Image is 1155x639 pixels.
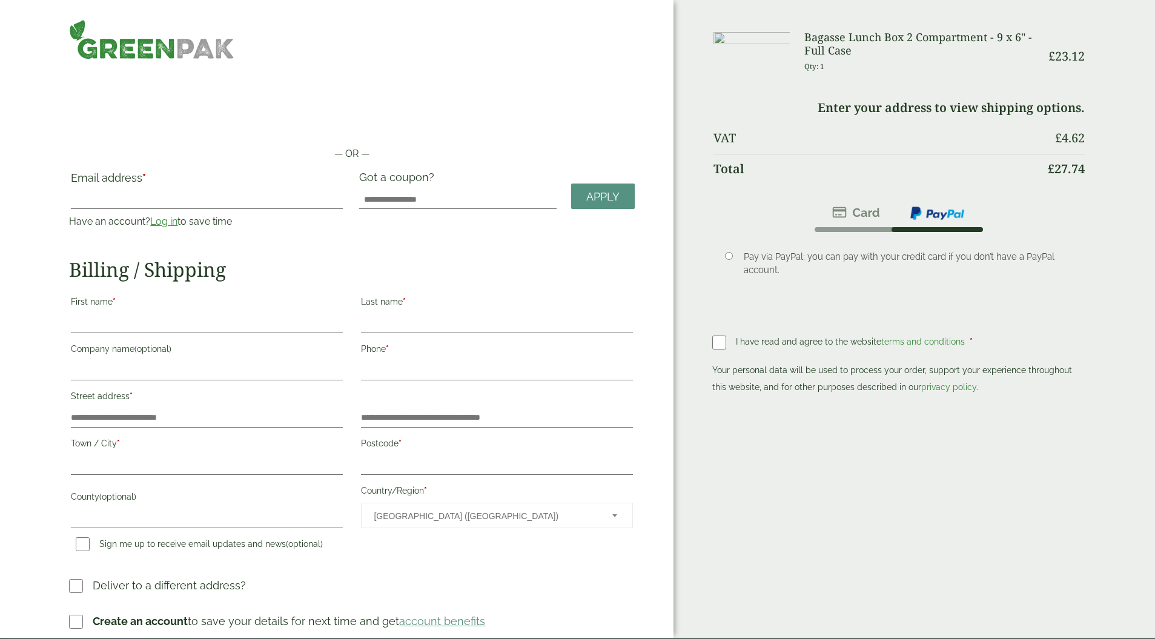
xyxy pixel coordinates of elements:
img: stripe.png [832,205,880,220]
th: Total [713,154,1039,184]
h2: Billing / Shipping [69,258,635,281]
a: Apply [571,184,635,210]
td: Enter your address to view shipping options. [713,93,1084,122]
img: ppcp-gateway.png [909,205,965,221]
span: (optional) [286,539,323,549]
abbr: required [424,486,427,495]
label: Got a coupon? [359,171,439,190]
abbr: required [403,297,406,306]
span: I have read and agree to the website [736,337,967,346]
h3: Bagasse Lunch Box 2 Compartment - 9 x 6" - Full Case [804,31,1039,57]
bdi: 4.62 [1055,130,1085,146]
label: First name [71,293,343,314]
abbr: required [142,171,146,184]
span: (optional) [134,344,171,354]
label: Last name [361,293,633,314]
th: VAT [713,124,1039,153]
span: Country/Region [361,503,633,528]
p: Pay via PayPal; you can pay with your credit card if you don’t have a PayPal account. [744,250,1067,277]
label: Town / City [71,435,343,455]
label: Country/Region [361,482,633,503]
span: £ [1048,48,1055,64]
span: £ [1055,130,1062,146]
span: United Kingdom (UK) [374,503,596,529]
a: Log in [150,216,177,227]
p: — OR — [69,147,635,161]
p: to save your details for next time and get [93,613,485,629]
label: County [71,488,343,509]
label: Email address [71,173,343,190]
small: Qty: 1 [804,62,824,71]
label: Postcode [361,435,633,455]
abbr: required [399,439,402,448]
abbr: required [386,344,389,354]
label: Sign me up to receive email updates and news [71,539,328,552]
label: Phone [361,340,633,361]
a: account benefits [399,615,485,627]
abbr: required [970,337,973,346]
bdi: 23.12 [1048,48,1085,64]
label: Street address [71,388,343,408]
img: GreenPak Supplies [69,19,234,59]
iframe: PayPal [712,399,1085,432]
abbr: required [130,391,133,401]
p: Have an account? to save time [69,214,345,229]
span: (optional) [99,492,136,502]
span: Apply [586,190,620,204]
label: Company name [71,340,343,361]
iframe: Secure payment button frame [69,108,635,132]
bdi: 27.74 [1048,161,1085,177]
p: Your personal data will be used to process your order, support your experience throughout this we... [712,362,1085,396]
a: terms and conditions [881,337,965,346]
a: privacy policy [921,382,976,392]
p: Deliver to a different address? [93,577,246,594]
abbr: required [113,297,116,306]
abbr: required [117,439,120,448]
input: Sign me up to receive email updates and news(optional) [76,537,90,551]
span: £ [1048,161,1054,177]
strong: Create an account [93,615,188,627]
